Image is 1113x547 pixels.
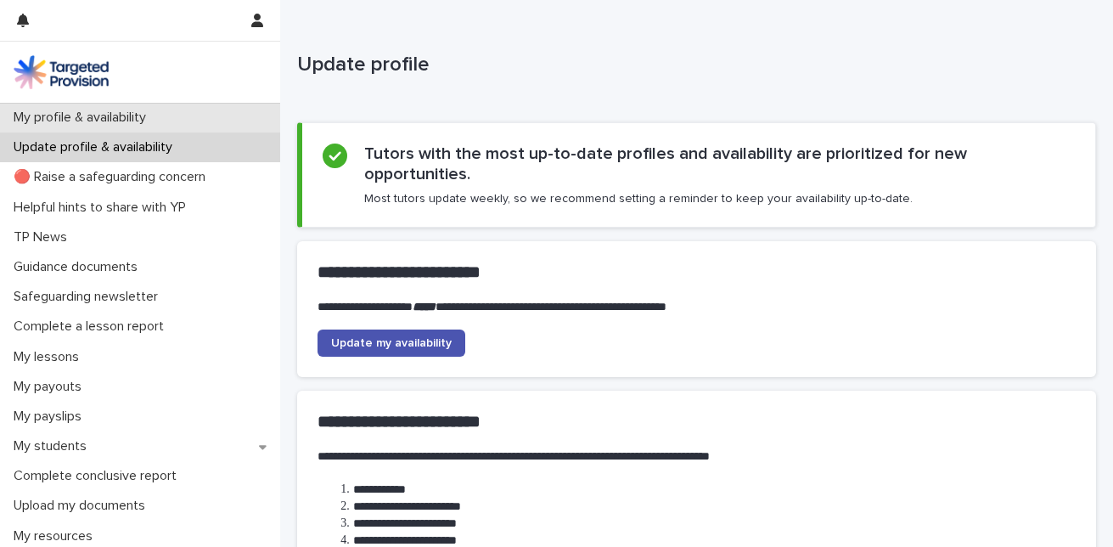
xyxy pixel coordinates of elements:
p: Update profile [297,53,1089,77]
p: Most tutors update weekly, so we recommend setting a reminder to keep your availability up-to-date. [364,191,913,206]
img: M5nRWzHhSzIhMunXDL62 [14,55,109,89]
p: Helpful hints to share with YP [7,200,200,216]
p: Complete a lesson report [7,319,177,335]
p: My resources [7,528,106,544]
p: My payouts [7,379,95,395]
p: My profile & availability [7,110,160,126]
h2: Tutors with the most up-to-date profiles and availability are prioritized for new opportunities. [364,144,1075,184]
p: Guidance documents [7,259,151,275]
p: My payslips [7,409,95,425]
p: Complete conclusive report [7,468,190,484]
a: Update my availability [318,330,465,357]
p: Upload my documents [7,498,159,514]
p: My lessons [7,349,93,365]
p: TP News [7,229,81,245]
p: 🔴 Raise a safeguarding concern [7,169,219,185]
p: Update profile & availability [7,139,186,155]
p: Safeguarding newsletter [7,289,171,305]
p: My students [7,438,100,454]
span: Update my availability [331,337,452,349]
